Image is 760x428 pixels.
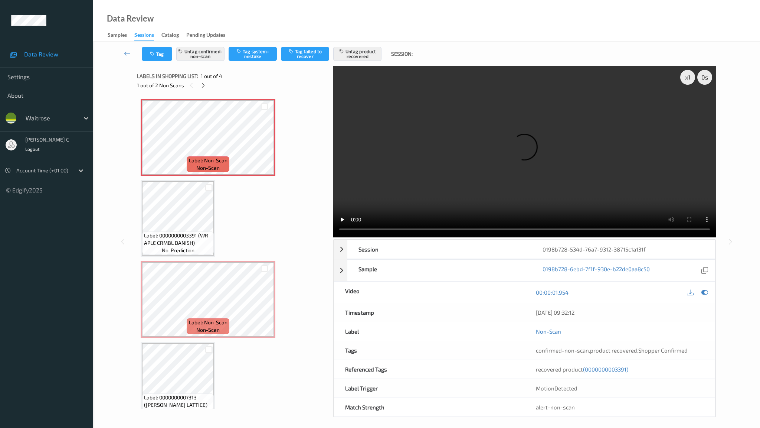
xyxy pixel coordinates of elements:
[334,259,715,281] div: Sample0198b728-6ebd-7f1f-930e-b22de0aa8c50
[333,47,381,61] button: Untag product recovered
[134,30,161,41] a: Sessions
[107,15,154,22] div: Data Review
[536,403,704,411] div: alert-non-scan
[137,81,328,90] div: 1 out of 2 Non Scans
[536,328,561,335] a: Non-Scan
[347,260,531,281] div: Sample
[108,31,127,40] div: Samples
[142,47,172,61] button: Tag
[162,247,194,254] span: no-prediction
[281,47,329,61] button: Tag failed to recover
[680,70,695,85] div: x 1
[161,31,179,40] div: Catalog
[201,72,222,80] span: 1 out of 4
[334,398,524,416] div: Match Strength
[334,379,524,398] div: Label Trigger
[334,240,715,259] div: Session0198b728-534d-76a7-9312-38715c1a131f
[176,47,225,61] button: Untag confirmed-non-scan
[536,366,628,373] span: recovered product
[334,341,524,360] div: Tags
[697,70,712,85] div: 0 s
[334,282,524,303] div: Video
[161,30,186,40] a: Catalog
[536,309,704,316] div: [DATE] 09:32:12
[347,240,531,259] div: Session
[525,379,715,398] div: MotionDetected
[186,31,225,40] div: Pending Updates
[391,50,413,58] span: Session:
[536,289,569,296] a: 00:00:01.954
[583,366,628,373] span: (0000000003391)
[134,31,154,41] div: Sessions
[196,326,220,334] span: non-scan
[162,409,194,416] span: no-prediction
[543,265,650,275] a: 0198b728-6ebd-7f1f-930e-b22de0aa8c50
[334,322,524,341] div: Label
[536,347,589,354] span: confirmed-non-scan
[144,394,212,409] span: Label: 0000000007313 ([PERSON_NAME] LATTICE)
[108,30,134,40] a: Samples
[189,157,227,164] span: Label: Non-Scan
[229,47,277,61] button: Tag system-mistake
[196,164,220,172] span: non-scan
[334,360,524,379] div: Referenced Tags
[144,232,212,247] span: Label: 0000000003391 (WR APLE CRMBL DANISH)
[137,72,198,80] span: Labels in shopping list:
[638,347,688,354] span: Shopper Confirmed
[531,240,715,259] div: 0198b728-534d-76a7-9312-38715c1a131f
[590,347,637,354] span: product recovered
[334,303,524,322] div: Timestamp
[186,30,233,40] a: Pending Updates
[189,319,227,326] span: Label: Non-Scan
[536,347,688,354] span: , ,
